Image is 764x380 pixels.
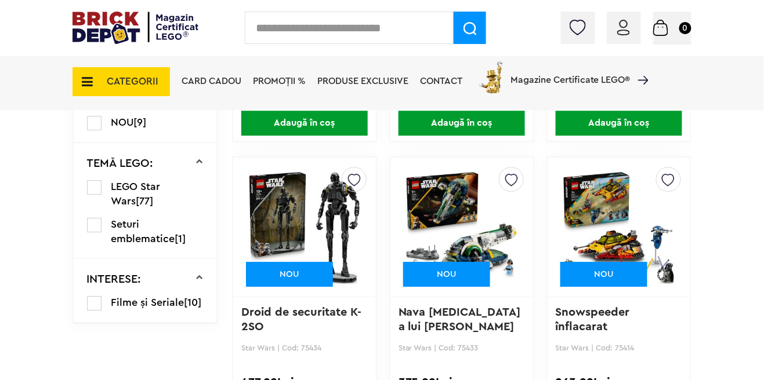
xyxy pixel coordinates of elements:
span: [77] [136,196,154,206]
img: Snowspeeder înflacarat [562,146,676,308]
a: Produse exclusive [317,76,408,86]
span: CATEGORII [107,76,158,86]
div: NOU [560,262,647,287]
span: [1] [175,233,186,244]
span: Seturi emblematice [111,219,175,244]
a: Nava [MEDICAL_DATA] a lui [PERSON_NAME] [399,306,524,332]
a: Adaugă în coș [233,111,376,136]
p: Star Wars | Cod: 75433 [399,344,525,352]
div: NOU [403,262,490,287]
span: Filme și Seriale [111,297,184,308]
a: Magazine Certificate LEGO® [631,61,649,70]
span: Magazine Certificate LEGO® [510,59,631,86]
p: Star Wars | Cod: 75414 [556,344,682,352]
span: [10] [184,297,202,308]
p: Star Wars | Cod: 75434 [241,344,368,352]
small: 0 [679,22,691,34]
span: Adaugă în coș [241,111,368,136]
a: Card Cadou [182,76,241,86]
span: [9] [134,117,147,127]
span: LEGO Star Wars [111,181,161,206]
span: NOU [111,117,134,127]
a: Adaugă în coș [548,111,690,136]
a: Adaugă în coș [390,111,533,136]
img: Droid de securitate K-2SO [248,146,361,308]
span: Adaugă în coș [399,111,525,136]
a: PROMOȚII % [253,76,306,86]
img: Nava stelara a lui Jango Fett [405,146,519,308]
p: INTERESE: [87,273,142,285]
a: Snowspeeder înflacarat [556,306,633,332]
a: Contact [420,76,462,86]
div: NOU [246,262,333,287]
p: TEMĂ LEGO: [87,158,154,169]
span: Adaugă în coș [556,111,682,136]
a: Droid de securitate K-2SO [241,306,361,332]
